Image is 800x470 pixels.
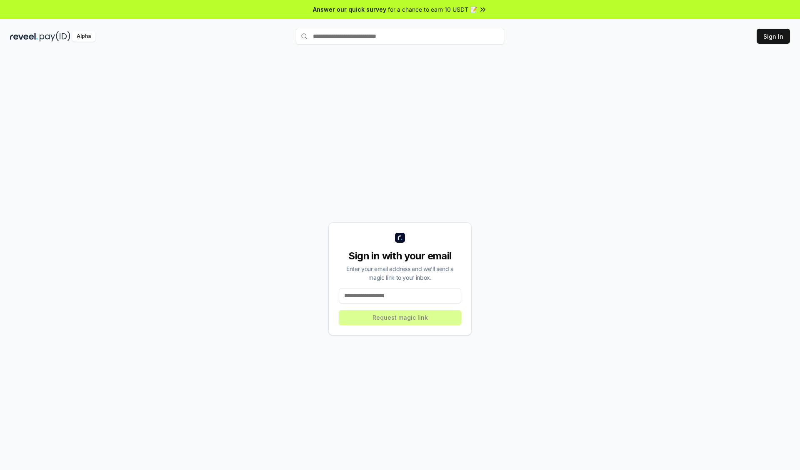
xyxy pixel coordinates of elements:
div: Alpha [72,31,95,42]
img: reveel_dark [10,31,38,42]
div: Sign in with your email [339,249,461,263]
span: Answer our quick survey [313,5,386,14]
img: pay_id [40,31,70,42]
span: for a chance to earn 10 USDT 📝 [388,5,477,14]
img: logo_small [395,233,405,243]
button: Sign In [757,29,790,44]
div: Enter your email address and we’ll send a magic link to your inbox. [339,264,461,282]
